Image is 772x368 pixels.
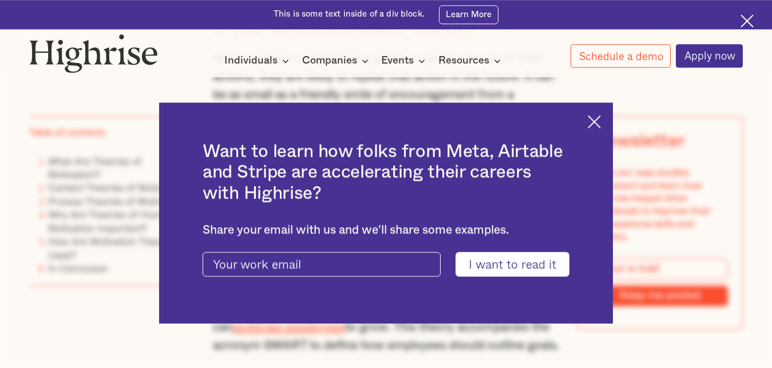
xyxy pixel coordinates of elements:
a: Apply now [676,44,743,68]
div: This is some text inside of a div block. [274,9,425,20]
div: Individuals [224,54,278,68]
div: Companies [302,54,357,68]
div: Events [381,54,414,68]
input: I want to read it [456,252,569,276]
img: Cross icon [741,14,754,27]
img: Cross icon [588,115,601,128]
input: Your work email [203,252,441,276]
img: Highrise logo [29,34,159,73]
h2: Want to learn how folks from Meta, Airtable and Stripe are accelerating their careers with Highrise? [203,141,569,204]
a: Learn More [439,5,498,24]
div: Resources [438,54,489,68]
div: Share your email with us and we'll share some examples. [203,223,569,238]
a: Schedule a demo [571,44,671,68]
